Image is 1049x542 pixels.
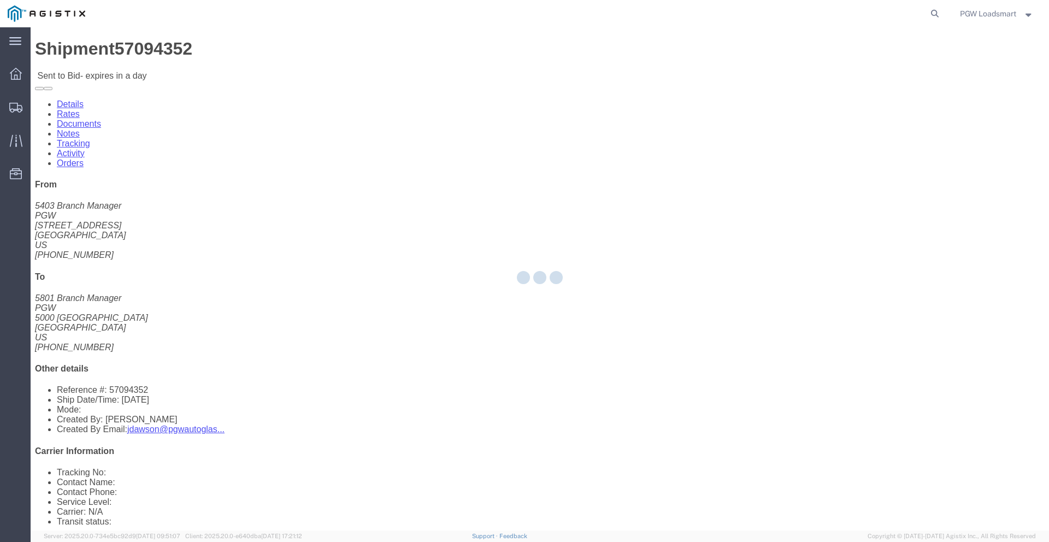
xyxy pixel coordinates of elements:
a: Support [472,533,499,539]
img: logo [8,5,85,22]
span: [DATE] 17:21:12 [261,533,302,539]
span: Server: 2025.20.0-734e5bc92d9 [44,533,180,539]
span: PGW Loadsmart [960,8,1016,20]
button: PGW Loadsmart [959,7,1034,20]
span: Copyright © [DATE]-[DATE] Agistix Inc., All Rights Reserved [868,532,1036,541]
span: Client: 2025.20.0-e640dba [185,533,302,539]
a: Feedback [499,533,527,539]
span: [DATE] 09:51:07 [136,533,180,539]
